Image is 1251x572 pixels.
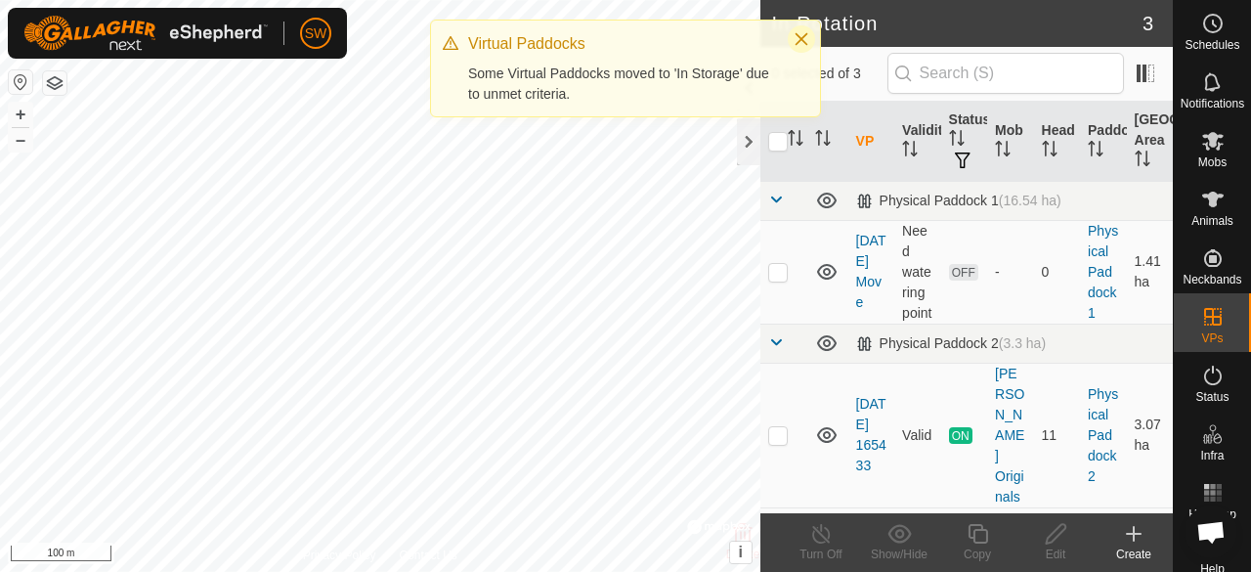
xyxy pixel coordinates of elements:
[894,363,940,507] td: Valid
[1191,215,1233,227] span: Animals
[1034,102,1080,182] th: Head
[1181,98,1244,110] span: Notifications
[894,102,940,182] th: Validity
[949,264,978,281] span: OFF
[860,546,938,563] div: Show/Hide
[1095,546,1173,563] div: Create
[887,53,1124,94] input: Search (S)
[856,396,886,473] a: [DATE] 165433
[23,16,268,51] img: Gallagher Logo
[9,103,32,126] button: +
[949,133,965,149] p-sorticon: Activate to sort
[999,193,1061,208] span: (16.54 ha)
[468,32,773,56] div: Virtual Paddocks
[995,364,1025,507] div: [PERSON_NAME] Originals
[902,144,918,159] p-sorticon: Activate to sort
[856,335,1046,352] div: Physical Paddock 2
[468,64,773,105] div: Some Virtual Paddocks moved to 'In Storage' due to unmet criteria.
[1088,223,1118,321] a: Physical Paddock 1
[730,542,752,563] button: i
[856,193,1061,209] div: Physical Paddock 1
[848,102,894,182] th: VP
[999,335,1046,351] span: (3.3 ha)
[738,544,742,560] span: i
[772,64,887,84] span: 0 selected of 3
[856,233,886,310] a: [DATE] Move
[1198,156,1227,168] span: Mobs
[788,133,803,149] p-sorticon: Activate to sort
[1185,39,1239,51] span: Schedules
[1195,391,1229,403] span: Status
[1183,274,1241,286] span: Neckbands
[815,133,831,149] p-sorticon: Activate to sort
[1135,154,1150,169] p-sorticon: Activate to sort
[305,23,327,44] span: SW
[788,25,815,53] button: Close
[1200,450,1224,462] span: Infra
[987,102,1033,182] th: Mob
[43,71,66,95] button: Map Layers
[772,12,1143,35] h2: In Rotation
[1034,363,1080,507] td: 11
[1080,102,1126,182] th: Paddock
[1188,508,1236,520] span: Heatmap
[1127,102,1173,182] th: [GEOGRAPHIC_DATA] Area
[949,427,972,444] span: ON
[1034,220,1080,324] td: 0
[1042,144,1057,159] p-sorticon: Activate to sort
[1016,546,1095,563] div: Edit
[938,546,1016,563] div: Copy
[303,547,376,564] a: Privacy Policy
[1185,506,1237,558] div: Open chat
[995,262,1025,283] div: -
[9,70,32,94] button: Reset Map
[941,102,987,182] th: Status
[782,546,860,563] div: Turn Off
[1088,386,1118,484] a: Physical Paddock 2
[995,144,1011,159] p-sorticon: Activate to sort
[894,220,940,324] td: Need watering point
[1143,9,1153,38] span: 3
[1088,144,1103,159] p-sorticon: Activate to sort
[1127,363,1173,507] td: 3.07 ha
[9,128,32,152] button: –
[1201,332,1223,344] span: VPs
[399,547,456,564] a: Contact Us
[1127,220,1173,324] td: 1.41 ha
